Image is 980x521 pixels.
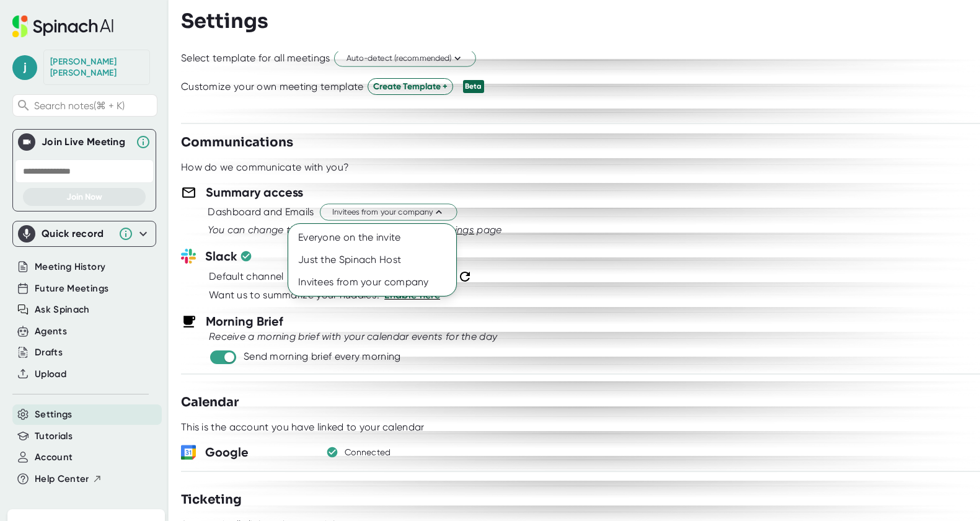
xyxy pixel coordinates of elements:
[288,226,456,249] div: Everyone on the invite
[396,5,418,27] div: Close
[288,271,456,293] div: Invitees from your company
[8,5,32,29] button: go back
[373,5,396,29] button: Collapse window
[288,249,456,271] div: Just the Spinach Host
